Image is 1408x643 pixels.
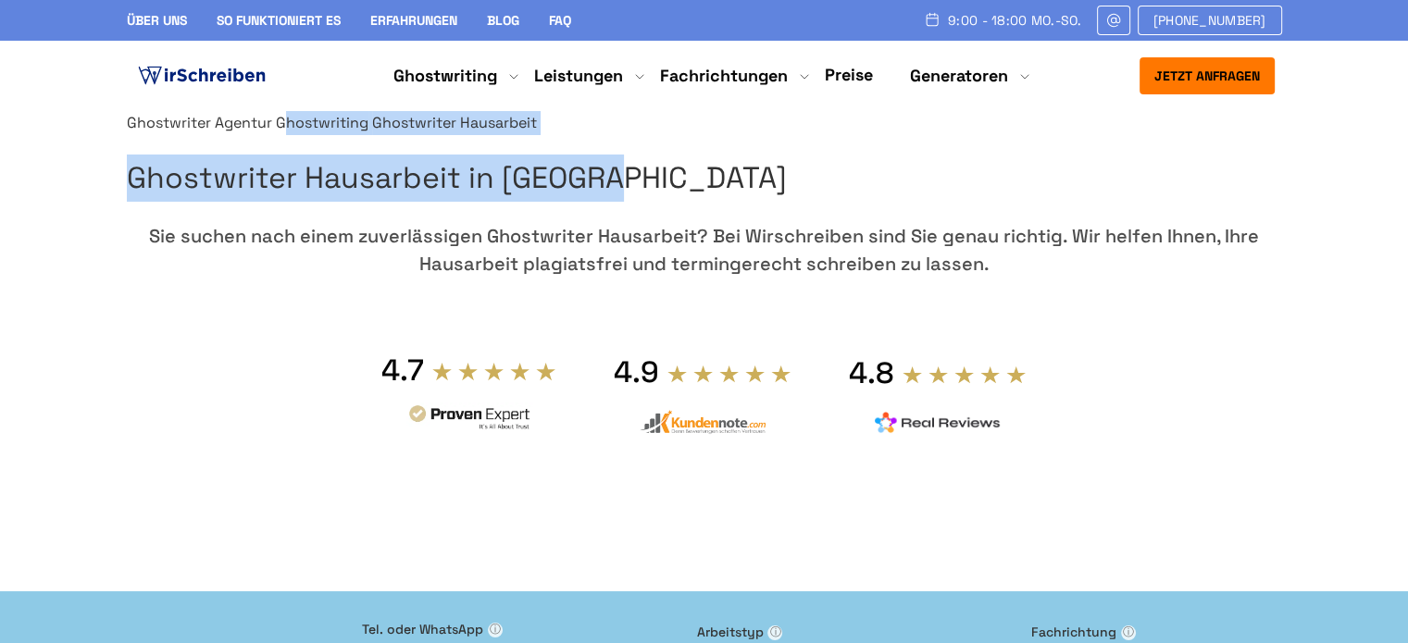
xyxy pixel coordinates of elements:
[549,12,571,29] a: FAQ
[276,113,368,132] a: Ghostwriting
[406,402,532,437] img: provenexpert
[875,412,1001,434] img: realreviews
[825,64,873,85] a: Preise
[924,12,941,27] img: Schedule
[534,65,623,87] a: Leistungen
[1121,625,1136,640] span: ⓘ
[381,352,424,389] div: 4.7
[431,361,557,381] img: stars
[910,65,1008,87] a: Generatoren
[1105,13,1122,28] img: Email
[614,353,659,390] div: 4.9
[487,12,519,29] a: Blog
[127,113,272,132] a: Ghostwriter Agentur
[134,62,269,90] img: logo ghostwriter-österreich
[127,12,187,29] a: Über uns
[362,619,682,639] label: Tel. oder WhatsApp
[1153,13,1266,28] span: [PHONE_NUMBER]
[488,623,503,637] span: ⓘ
[393,65,497,87] a: Ghostwriting
[1140,57,1275,94] button: Jetzt anfragen
[217,12,341,29] a: So funktioniert es
[127,155,1282,202] h1: Ghostwriter Hausarbeit in [GEOGRAPHIC_DATA]
[127,222,1282,278] div: Sie suchen nach einem zuverlässigen Ghostwriter Hausarbeit? Bei Wirschreiben sind Sie genau richt...
[902,365,1028,385] img: stars
[696,622,1016,642] label: Arbeitstyp
[640,410,766,435] img: kundennote
[1138,6,1282,35] a: [PHONE_NUMBER]
[370,12,457,29] a: Erfahrungen
[660,65,788,87] a: Fachrichtungen
[667,364,792,384] img: stars
[849,354,894,391] div: 4.8
[767,625,782,640] span: ⓘ
[372,113,537,132] span: Ghostwriter Hausarbeit
[948,13,1082,28] span: 9:00 - 18:00 Mo.-So.
[1031,622,1352,642] label: Fachrichtung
